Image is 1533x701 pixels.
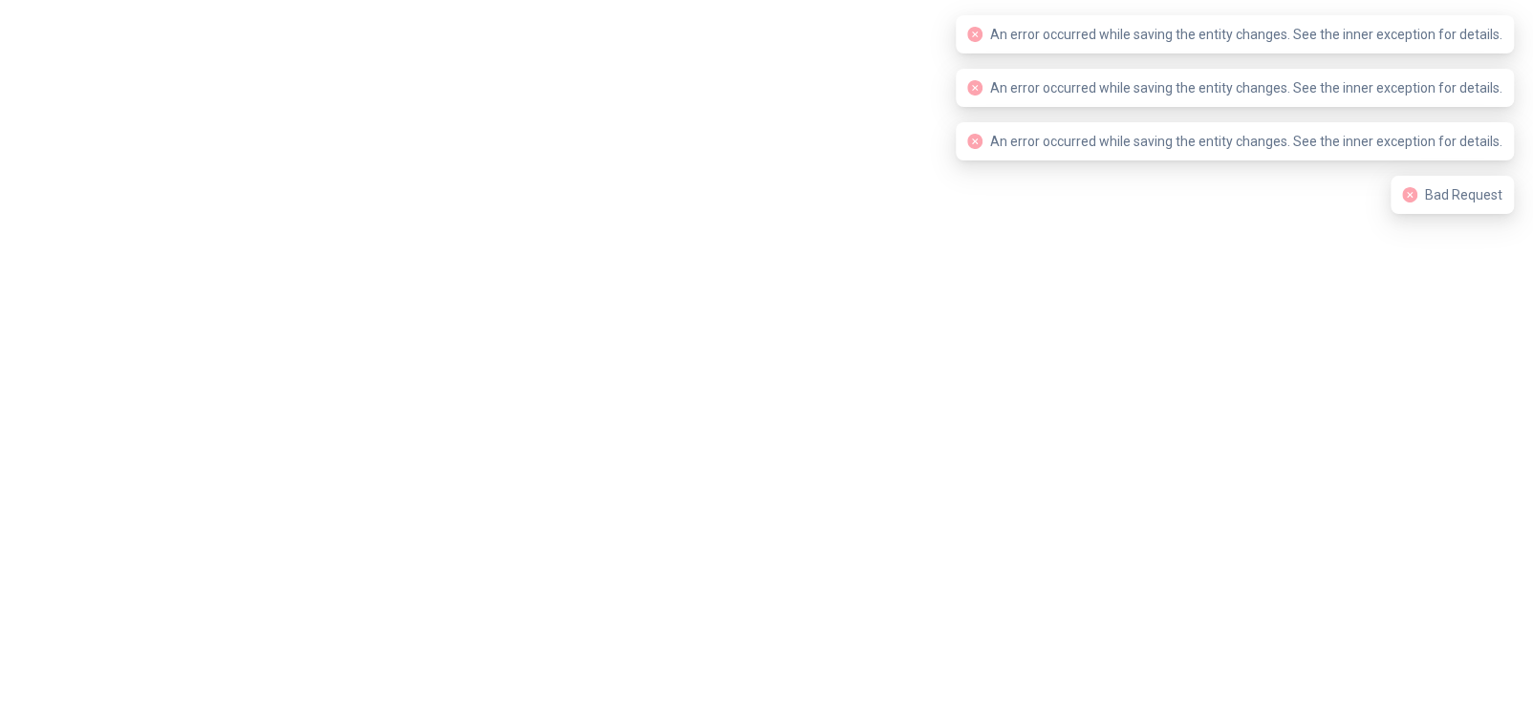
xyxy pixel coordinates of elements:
[990,27,1502,42] span: An error occurred while saving the entity changes. See the inner exception for details.
[990,80,1502,96] span: An error occurred while saving the entity changes. See the inner exception for details.
[1425,187,1502,202] span: Bad Request
[967,134,982,149] span: close-circle
[1402,187,1417,202] span: close-circle
[967,27,982,42] span: close-circle
[967,80,982,96] span: close-circle
[990,134,1502,149] span: An error occurred while saving the entity changes. See the inner exception for details.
